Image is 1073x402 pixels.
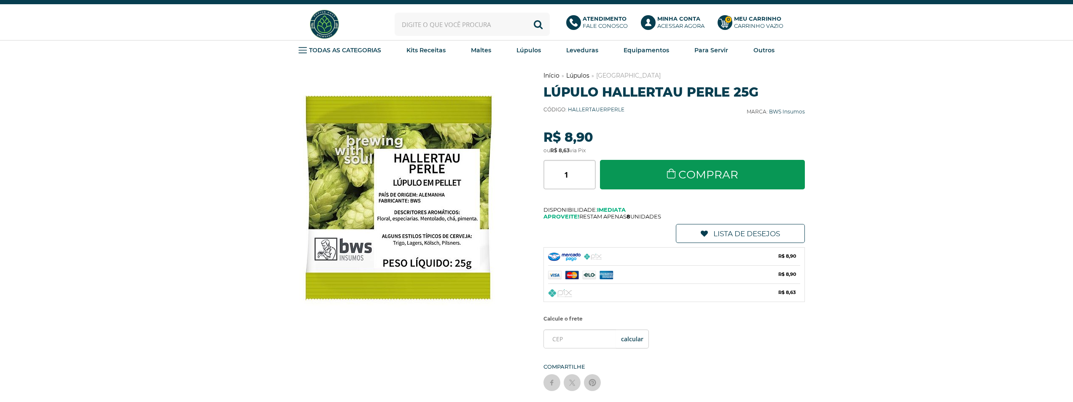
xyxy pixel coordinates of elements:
b: Marca: [747,108,768,115]
a: BWS Insumos [769,108,805,115]
b: Aproveite! [543,213,579,220]
img: facebook sharing button [548,378,556,387]
a: Início [543,72,559,79]
span: ou via Pix [543,147,586,154]
a: TODAS AS CATEGORIAS [299,44,381,57]
b: R$ 8,63 [778,288,796,297]
strong: Lúpulos [516,46,541,54]
a: Kits Receitas [406,44,446,57]
h1: Lúpulo Hallertau Perle 25g [543,84,805,100]
img: Mercado Pago [548,271,630,279]
button: OK [616,329,648,348]
b: Atendimento [583,15,627,22]
strong: TODAS AS CATEGORIAS [309,46,381,54]
b: R$ 8,90 [778,252,796,261]
img: Hopfen Haus BrewShop [309,8,340,40]
b: Minha Conta [657,15,700,22]
p: Acessar agora [657,15,705,30]
strong: R$ 8,90 [543,130,593,145]
b: Meu Carrinho [734,15,781,22]
a: Minha ContaAcessar agora [641,15,709,34]
a: [GEOGRAPHIC_DATA] [596,72,661,79]
div: Carrinho Vazio [734,22,783,30]
a: Lúpulos [566,72,589,79]
button: Buscar [527,13,550,36]
input: CEP [543,329,649,348]
a: Leveduras [566,44,598,57]
img: Pix [548,289,572,297]
b: Imediata [597,206,626,213]
strong: Leveduras [566,46,598,54]
p: Fale conosco [583,15,628,30]
img: pinterest sharing button [588,378,597,387]
strong: 0 [725,16,732,23]
a: Outros [753,44,774,57]
a: Lista de Desejos [676,224,805,243]
img: twitter sharing button [568,378,576,387]
input: Digite o que você procura [395,13,550,36]
img: Mercado Pago Checkout PRO [548,253,581,261]
img: Lúpulo Hallertau Perle 25g [272,71,525,324]
b: R$ 8,90 [778,270,796,279]
a: Lúpulos [516,44,541,57]
strong: Para Servir [694,46,728,54]
a: Comprar [600,160,805,189]
span: Restam apenas unidades [543,213,805,220]
a: AtendimentoFale conosco [566,15,632,34]
b: Código: [543,106,567,113]
b: 8 [627,213,630,220]
strong: Equipamentos [624,46,669,54]
a: Equipamentos [624,44,669,57]
img: PIX [584,254,602,260]
label: Calcule o frete [543,313,805,325]
a: Maltes [471,44,491,57]
strong: Kits Receitas [406,46,446,54]
strong: Outros [753,46,774,54]
span: Disponibilidade: [543,206,805,213]
strong: Maltes [471,46,491,54]
strong: R$ 8,63 [550,147,570,154]
a: Para Servir [694,44,728,57]
span: HALLERTAUERPERLE [568,106,624,113]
